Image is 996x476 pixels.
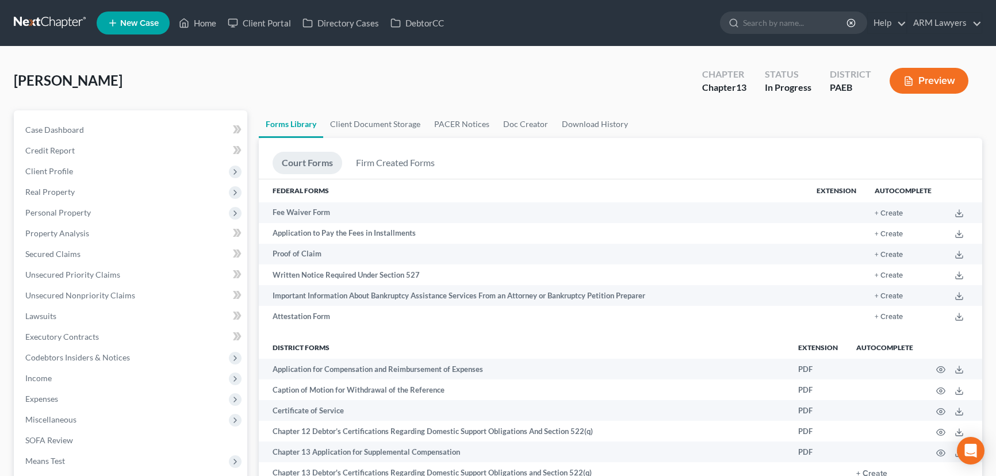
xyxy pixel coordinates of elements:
[259,306,807,327] td: Attestation Form
[297,13,385,33] a: Directory Cases
[789,421,847,442] td: PDF
[259,202,807,223] td: Fee Waiver Form
[25,228,89,238] span: Property Analysis
[259,379,789,400] td: Caption of Motion for Withdrawal of the Reference
[743,12,848,33] input: Search by name...
[25,352,130,362] span: Codebtors Insiders & Notices
[807,179,865,202] th: Extension
[25,332,99,341] span: Executory Contracts
[16,327,247,347] a: Executory Contracts
[875,272,903,279] button: + Create
[16,140,247,161] a: Credit Report
[14,72,122,89] span: [PERSON_NAME]
[16,223,247,244] a: Property Analysis
[16,285,247,306] a: Unsecured Nonpriority Claims
[323,110,427,138] a: Client Document Storage
[25,394,58,404] span: Expenses
[259,359,789,379] td: Application for Compensation and Reimbursement of Expenses
[25,456,65,466] span: Means Test
[865,179,941,202] th: Autocomplete
[222,13,297,33] a: Client Portal
[347,152,444,174] a: Firm Created Forms
[789,400,847,421] td: PDF
[259,244,807,264] td: Proof of Claim
[25,125,84,135] span: Case Dashboard
[847,336,922,359] th: Autocomplete
[259,110,323,138] a: Forms Library
[890,68,968,94] button: Preview
[875,231,903,238] button: + Create
[702,68,746,81] div: Chapter
[875,293,903,300] button: + Create
[830,81,871,94] div: PAEB
[702,81,746,94] div: Chapter
[259,336,789,359] th: District forms
[273,152,342,174] a: Court Forms
[907,13,982,33] a: ARM Lawyers
[555,110,635,138] a: Download History
[25,145,75,155] span: Credit Report
[120,19,159,28] span: New Case
[259,223,807,244] td: Application to Pay the Fees in Installments
[868,13,906,33] a: Help
[765,68,811,81] div: Status
[16,306,247,327] a: Lawsuits
[789,359,847,379] td: PDF
[789,442,847,462] td: PDF
[16,120,247,140] a: Case Dashboard
[25,373,52,383] span: Income
[259,400,789,421] td: Certificate of Service
[830,68,871,81] div: District
[957,437,984,465] div: Open Intercom Messenger
[259,179,807,202] th: Federal Forms
[259,285,807,306] td: Important Information About Bankruptcy Assistance Services From an Attorney or Bankruptcy Petitio...
[259,264,807,285] td: Written Notice Required Under Section 527
[25,435,73,445] span: SOFA Review
[427,110,496,138] a: PACER Notices
[875,313,903,321] button: + Create
[736,82,746,93] span: 13
[259,442,789,462] td: Chapter 13 Application for Supplemental Compensation
[875,251,903,259] button: + Create
[765,81,811,94] div: In Progress
[25,270,120,279] span: Unsecured Priority Claims
[875,210,903,217] button: + Create
[789,379,847,400] td: PDF
[25,290,135,300] span: Unsecured Nonpriority Claims
[259,421,789,442] td: Chapter 12 Debtor’s Certifications Regarding Domestic Support Obligations And Section 522(q)
[25,166,73,176] span: Client Profile
[16,430,247,451] a: SOFA Review
[25,208,91,217] span: Personal Property
[385,13,450,33] a: DebtorCC
[16,264,247,285] a: Unsecured Priority Claims
[789,336,847,359] th: Extension
[25,249,81,259] span: Secured Claims
[25,414,76,424] span: Miscellaneous
[25,187,75,197] span: Real Property
[16,244,247,264] a: Secured Claims
[25,311,56,321] span: Lawsuits
[173,13,222,33] a: Home
[496,110,555,138] a: Doc Creator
